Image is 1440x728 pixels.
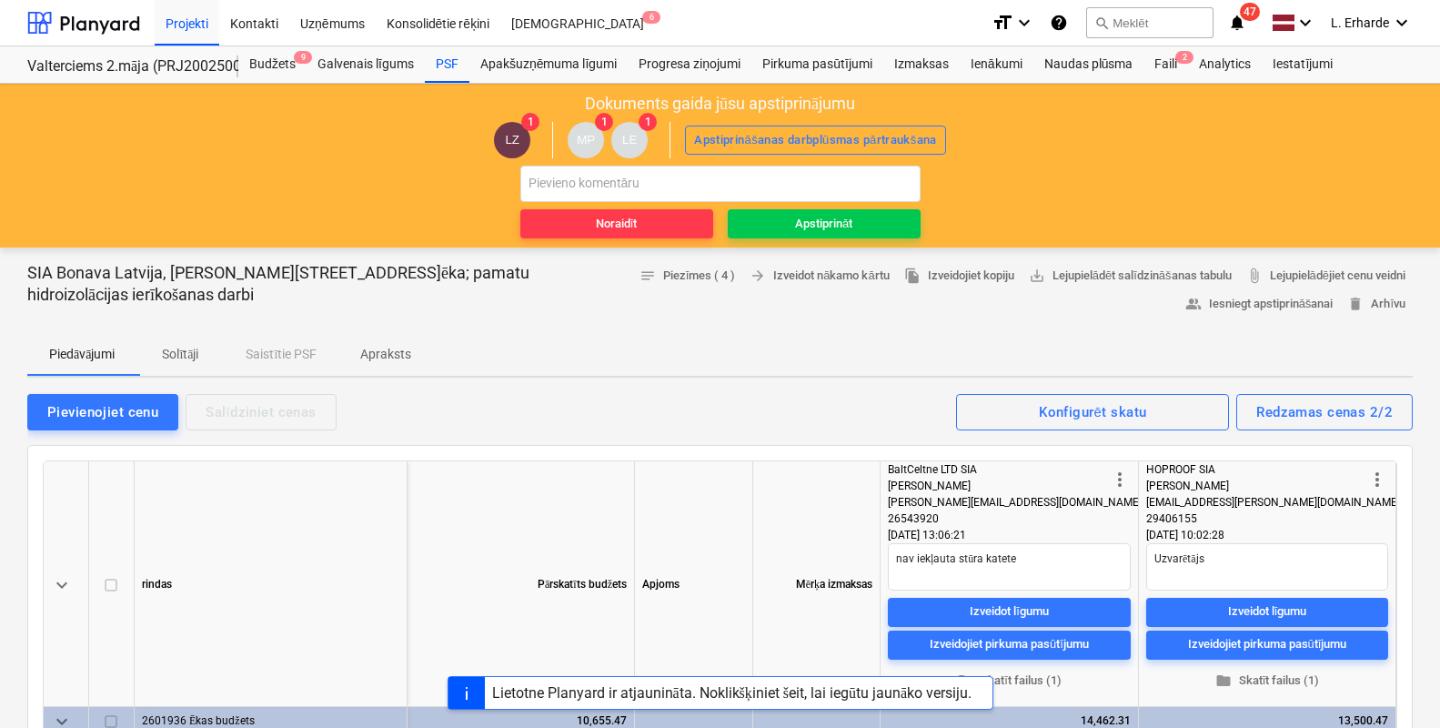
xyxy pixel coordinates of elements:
[883,46,960,83] a: Izmaksas
[49,345,115,364] p: Piedāvājumi
[1050,12,1068,34] i: Zināšanu pamats
[360,345,411,364] p: Apraksts
[639,266,736,287] span: Piezīmes ( 4 )
[888,598,1131,627] button: Izveidot līgumu
[577,133,595,147] span: MP
[1146,461,1366,478] div: HOPROOF SIA
[1143,46,1188,83] div: Faili
[1178,290,1341,318] button: Iesniegt apstiprināšanai
[51,574,73,596] span: keyboard_arrow_down
[888,543,1131,591] textarea: nav iekļauta stūra katete
[1029,266,1232,287] span: Lejupielādēt salīdzināšanas tabulu
[1143,46,1188,83] a: Faili2
[1013,12,1035,34] i: keyboard_arrow_down
[635,461,753,707] div: Apjoms
[492,684,972,702] div: Lietotne Planyard ir atjaunināta. Noklikšķiniet šeit, lai iegūtu jaunāko versiju.
[1256,400,1393,424] div: Redzamas cenas 2/2
[753,461,881,707] div: Mērķa izmaksas
[1146,543,1388,591] textarea: Uzvarētājs
[135,461,408,707] div: rindas
[888,631,1131,660] button: Izveidojiet pirkuma pasūtījumu
[632,262,743,290] button: Piezīmes ( 4 )
[992,12,1013,34] i: format_size
[642,11,660,24] span: 6
[750,266,889,287] span: Izveidot nākamo kārtu
[1094,15,1109,30] span: search
[1236,394,1413,430] button: Redzamas cenas 2/2
[897,262,1022,290] button: Izveidojiet kopiju
[1366,469,1388,490] span: more_vert
[1039,400,1146,424] div: Konfigurēt skatu
[1188,46,1262,83] a: Analytics
[520,166,921,202] input: Pievieno komentāru
[596,214,638,235] div: Noraidīt
[1022,262,1239,290] a: Lejupielādēt salīdzināšanas tabulu
[750,268,766,284] span: arrow_forward
[27,262,608,306] p: SIA Bonava Latvija, [PERSON_NAME][STREET_ADDRESS]ēka; pamatu hidroizolācijas ierīkošanas darbi
[469,46,628,83] a: Apakšuzņēmuma līgumi
[1185,294,1334,315] span: Iesniegt apstiprināšanai
[751,46,883,83] a: Pirkuma pasūtījumi
[1347,294,1405,315] span: Arhīvu
[888,496,1142,509] span: [PERSON_NAME][EMAIL_ADDRESS][DOMAIN_NAME]
[1146,511,1366,527] div: 29406155
[728,209,921,238] button: Apstiprināt
[1246,268,1263,284] span: attach_file
[307,46,425,83] a: Galvenais līgums
[238,46,307,83] a: Budžets9
[957,672,973,689] span: folder
[895,671,1123,692] span: Skatīt failus (1)
[408,461,635,707] div: Pārskatīts budžets
[1146,527,1388,543] div: [DATE] 10:02:28
[1240,3,1260,21] span: 47
[1349,641,1440,728] iframe: Chat Widget
[1391,12,1413,34] i: keyboard_arrow_down
[888,511,1109,527] div: 26543920
[639,268,656,284] span: notes
[1228,602,1307,623] div: Izveidot līgumu
[1033,46,1144,83] a: Naudas plūsma
[1239,262,1413,290] a: Lejupielādējiet cenu veidni
[1347,296,1364,312] span: delete
[1146,667,1388,695] button: Skatīt failus (1)
[1185,296,1202,312] span: people_alt
[628,46,751,83] a: Progresa ziņojumi
[960,46,1033,83] div: Ienākumi
[1146,631,1388,660] button: Izveidojiet pirkuma pasūtījumu
[505,133,519,147] span: LZ
[888,667,1131,695] button: Skatīt failus (1)
[1262,46,1344,83] a: Iestatījumi
[1340,290,1413,318] button: Arhīvu
[425,46,469,83] a: PSF
[1146,478,1366,494] div: [PERSON_NAME]
[238,46,307,83] div: Budžets
[930,635,1089,656] div: Izveidojiet pirkuma pasūtījumu
[521,113,539,131] span: 1
[904,266,1014,287] span: Izveidojiet kopiju
[494,122,530,158] div: Lauris Zaharāns
[742,262,896,290] button: Izveidot nākamo kārtu
[27,394,178,430] button: Pievienojiet cenu
[904,268,921,284] span: file_copy
[888,461,1109,478] div: BaltCeltne LTD SIA
[27,57,217,76] div: Valterciems 2.māja (PRJ2002500) - 2601936
[956,394,1229,430] button: Konfigurēt skatu
[520,209,713,238] button: Noraidīt
[1086,7,1213,38] button: Meklēt
[970,602,1049,623] div: Izveidot līgumu
[1109,469,1131,490] span: more_vert
[694,130,937,151] div: Apstiprināšanas darbplūsmas pārtraukšana
[47,400,158,424] div: Pievienojiet cenu
[1153,671,1381,692] span: Skatīt failus (1)
[622,133,637,147] span: LE
[888,527,1131,543] div: [DATE] 13:06:21
[611,122,648,158] div: Lāsma Erharde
